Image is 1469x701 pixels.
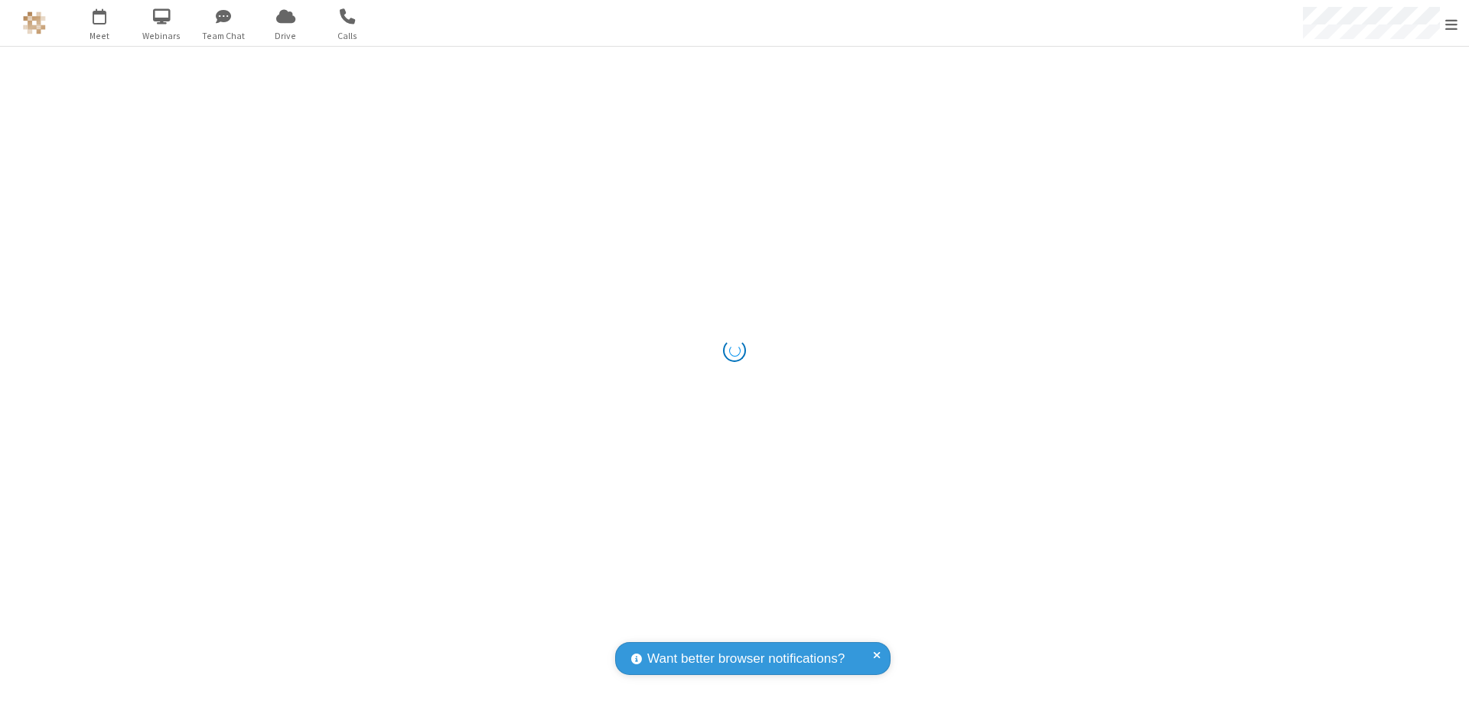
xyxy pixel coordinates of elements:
[23,11,46,34] img: QA Selenium DO NOT DELETE OR CHANGE
[257,29,314,43] span: Drive
[647,649,845,669] span: Want better browser notifications?
[319,29,376,43] span: Calls
[71,29,129,43] span: Meet
[195,29,252,43] span: Team Chat
[133,29,191,43] span: Webinars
